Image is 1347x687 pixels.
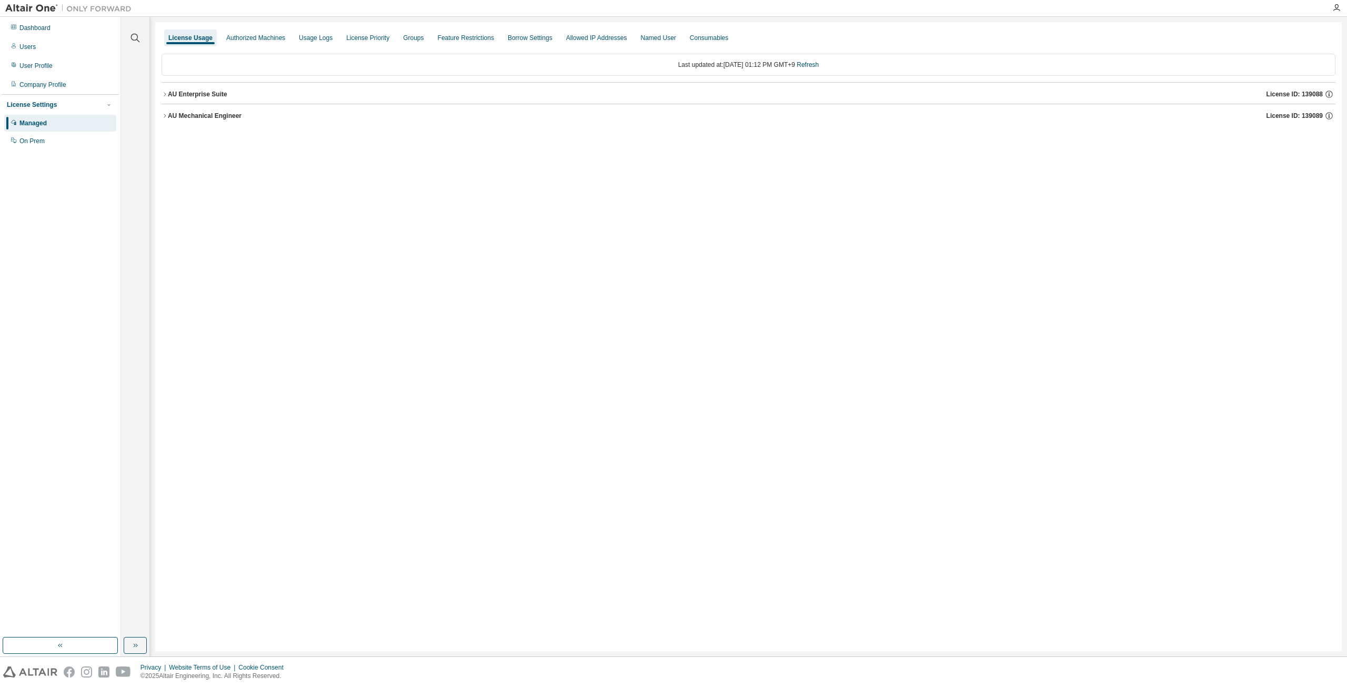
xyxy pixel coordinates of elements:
[19,119,47,127] div: Managed
[168,34,213,42] div: License Usage
[169,663,238,672] div: Website Terms of Use
[7,101,57,109] div: License Settings
[508,34,552,42] div: Borrow Settings
[19,137,45,145] div: On Prem
[438,34,494,42] div: Feature Restrictions
[19,81,66,89] div: Company Profile
[19,62,53,70] div: User Profile
[238,663,289,672] div: Cookie Consent
[226,34,285,42] div: Authorized Machines
[3,666,57,678] img: altair_logo.svg
[640,34,676,42] div: Named User
[690,34,728,42] div: Consumables
[299,34,333,42] div: Usage Logs
[403,34,424,42] div: Groups
[116,666,131,678] img: youtube.svg
[19,43,36,51] div: Users
[168,112,242,120] div: AU Mechanical Engineer
[64,666,75,678] img: facebook.svg
[168,90,227,98] div: AU Enterprise Suite
[5,3,137,14] img: Altair One
[162,54,1335,76] div: Last updated at: [DATE] 01:12 PM GMT+9
[566,34,627,42] div: Allowed IP Addresses
[19,24,51,32] div: Dashboard
[1266,112,1323,120] span: License ID: 139089
[797,61,819,68] a: Refresh
[162,83,1335,106] button: AU Enterprise SuiteLicense ID: 139088
[81,666,92,678] img: instagram.svg
[1266,90,1323,98] span: License ID: 139088
[98,666,109,678] img: linkedin.svg
[140,663,169,672] div: Privacy
[346,34,389,42] div: License Priority
[162,104,1335,127] button: AU Mechanical EngineerLicense ID: 139089
[140,672,290,681] p: © 2025 Altair Engineering, Inc. All Rights Reserved.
